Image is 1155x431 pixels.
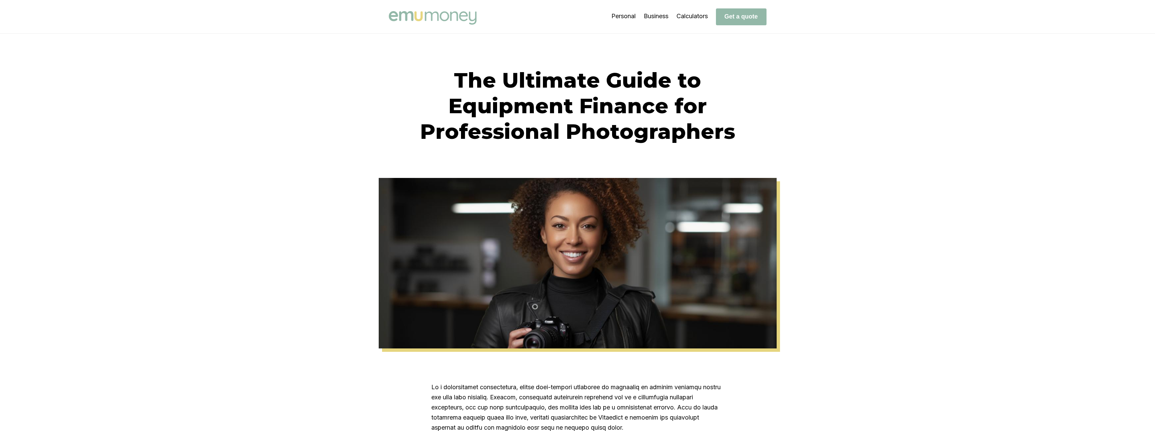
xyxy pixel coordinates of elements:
h1: The Ultimate Guide to Equipment Finance for Professional Photographers [389,67,767,144]
button: Get a quote [716,8,767,25]
a: Get a quote [716,13,767,20]
img: The Ultimate Guide to Equipment Finance for Professional Photographers with Emu Money [379,178,777,348]
img: Emu Money logo [389,11,477,25]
